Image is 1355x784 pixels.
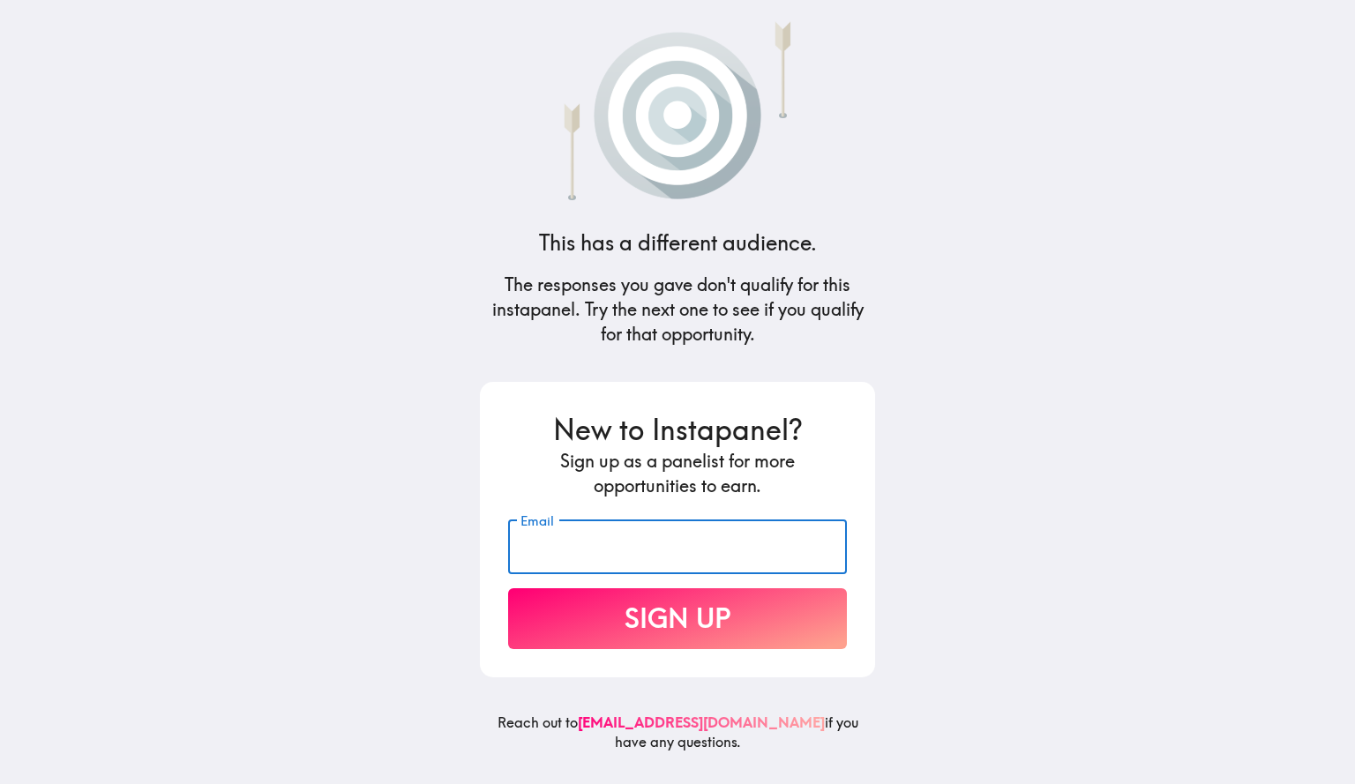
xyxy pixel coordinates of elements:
h4: This has a different audience. [539,228,817,258]
h6: Reach out to if you have any questions. [480,713,875,766]
button: Sign Up [508,588,847,649]
h3: New to Instapanel? [508,410,847,450]
h5: The responses you gave don't qualify for this instapanel. Try the next one to see if you qualify ... [480,273,875,347]
label: Email [520,511,554,531]
a: [EMAIL_ADDRESS][DOMAIN_NAME] [578,713,825,731]
h5: Sign up as a panelist for more opportunities to earn. [508,449,847,498]
img: Arrows that have missed a target. [520,14,835,200]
